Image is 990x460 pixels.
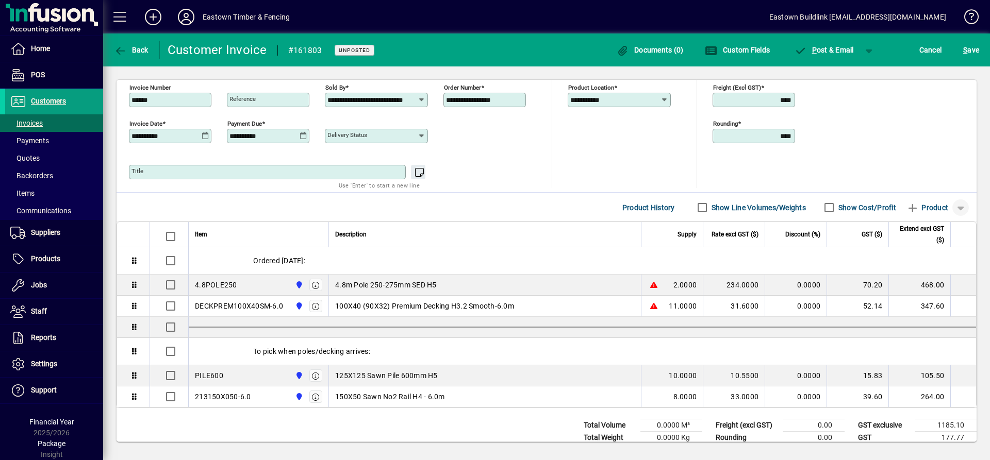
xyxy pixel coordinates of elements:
a: Jobs [5,272,103,298]
span: Communications [10,207,71,215]
div: To pick when poles/decking arrives: [189,338,976,365]
div: PILE600 [195,370,223,381]
div: 4.8POLE250 [195,280,237,290]
span: 125X125 Sawn Pile 600mm H5 [335,370,438,381]
span: Quotes [10,154,40,162]
span: Jobs [31,281,47,289]
td: 0.0000 M³ [640,419,702,432]
button: Product [901,198,953,217]
div: 33.0000 [709,391,758,402]
span: Customers [31,97,66,105]
td: 177.77 [915,432,977,444]
mat-label: Payment due [227,120,262,127]
td: GST exclusive [853,419,915,432]
span: Discount (%) [785,229,820,240]
span: Invoices [10,119,43,127]
label: Show Cost/Profit [836,202,896,213]
a: POS [5,62,103,88]
button: Profile [170,8,203,26]
mat-label: Product location [568,84,614,91]
span: GST ($) [862,229,882,240]
td: Rounding [711,432,783,444]
a: Quotes [5,149,103,167]
span: Support [31,386,57,394]
div: 31.6000 [709,301,758,311]
mat-label: Rounding [713,120,738,127]
span: 4.8m Pole 250-275mm SED H5 [335,280,437,290]
td: 347.60 [888,296,950,317]
span: S [963,46,967,54]
mat-label: Invoice date [129,120,162,127]
a: Reports [5,325,103,351]
span: Home [31,44,50,53]
button: Custom Fields [702,41,772,59]
td: 15.83 [827,365,888,386]
span: Product [906,199,948,216]
button: Save [961,41,982,59]
td: 105.50 [888,365,950,386]
a: Communications [5,202,103,219]
span: Staff [31,307,47,315]
div: DECKPREM100X40SM-6.0 [195,301,283,311]
span: Products [31,254,60,263]
td: GST [853,432,915,444]
td: Total Volume [579,419,640,432]
mat-label: Reference [229,95,256,103]
span: POS [31,71,45,79]
span: Backorders [10,172,53,180]
td: 0.0000 [765,365,827,386]
td: 39.60 [827,386,888,407]
span: 11.0000 [669,301,697,311]
div: 213150X050-6.0 [195,391,251,402]
span: Item [195,229,207,240]
div: Eastown Timber & Fencing [203,9,290,25]
div: Ordered [DATE]: [189,247,976,274]
span: Suppliers [31,228,60,236]
td: 1185.10 [915,419,977,432]
td: 0.0000 [765,296,827,317]
span: 10.0000 [669,370,697,381]
a: Settings [5,351,103,377]
td: 52.14 [827,296,888,317]
a: Invoices [5,114,103,132]
td: Total Weight [579,432,640,444]
a: Items [5,184,103,202]
td: Freight (excl GST) [711,419,783,432]
mat-label: Freight (excl GST) [713,84,761,91]
span: Rate excl GST ($) [712,229,758,240]
span: ost & Email [794,46,854,54]
span: 2.0000 [673,280,697,290]
div: 10.5500 [709,370,758,381]
a: Backorders [5,167,103,184]
span: Supply [678,229,697,240]
span: Package [38,439,65,448]
mat-label: Sold by [325,84,345,91]
span: Holyoake St [292,279,304,291]
span: Financial Year [29,418,74,426]
span: Reports [31,333,56,342]
mat-hint: Use 'Enter' to start a new line [339,179,420,191]
mat-label: Invoice number [129,84,171,91]
app-page-header-button: Back [103,41,160,59]
td: 0.00 [783,432,845,444]
label: Show Line Volumes/Weights [709,202,806,213]
div: Eastown Buildlink [EMAIL_ADDRESS][DOMAIN_NAME] [769,9,946,25]
span: Custom Fields [705,46,770,54]
span: Description [335,229,367,240]
mat-label: Delivery status [327,131,367,139]
a: Staff [5,299,103,325]
div: #161803 [288,42,322,59]
mat-label: Title [131,167,143,175]
td: 468.00 [888,275,950,296]
a: Support [5,378,103,403]
span: Holyoake St [292,370,304,381]
span: 150X50 Sawn No2 Rail H4 - 6.0m [335,391,445,402]
button: Back [111,41,151,59]
span: Holyoake St [292,391,304,402]
div: 234.0000 [709,280,758,290]
span: 8.0000 [673,391,697,402]
mat-label: Order number [444,84,481,91]
a: Payments [5,132,103,149]
td: 0.00 [783,419,845,432]
a: Knowledge Base [956,2,977,36]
